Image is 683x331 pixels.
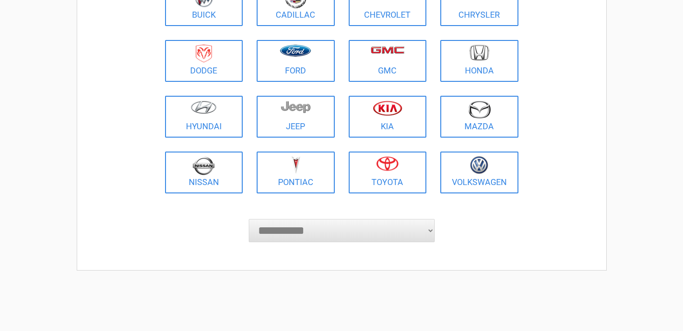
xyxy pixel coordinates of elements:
img: jeep [281,100,311,113]
a: Mazda [440,96,518,138]
a: Toyota [349,152,427,193]
a: Jeep [257,96,335,138]
a: Pontiac [257,152,335,193]
a: GMC [349,40,427,82]
img: nissan [192,156,215,175]
img: gmc [371,46,404,54]
img: kia [373,100,402,116]
img: mazda [468,100,491,119]
img: volkswagen [470,156,488,174]
a: Dodge [165,40,243,82]
img: dodge [196,45,212,63]
a: Ford [257,40,335,82]
a: Volkswagen [440,152,518,193]
a: Nissan [165,152,243,193]
a: Hyundai [165,96,243,138]
img: hyundai [191,100,217,114]
a: Kia [349,96,427,138]
img: honda [470,45,489,61]
a: Honda [440,40,518,82]
img: ford [280,45,311,57]
img: pontiac [291,156,300,174]
img: toyota [376,156,398,171]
